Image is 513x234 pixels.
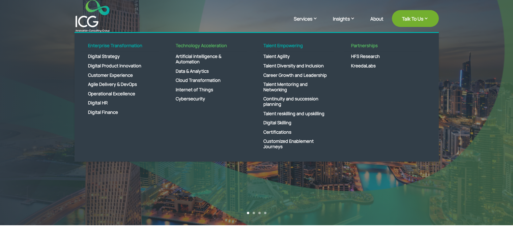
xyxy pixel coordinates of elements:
[344,52,422,61] a: HFS Research
[81,52,159,61] a: Digital Strategy
[257,61,334,71] a: Talent Diversity and Inclusion
[247,212,249,214] a: 1
[479,202,513,234] iframe: Chat Widget
[344,43,422,52] a: Partnerships
[169,85,247,95] a: Internet of Things
[81,98,159,108] a: Digital HR
[253,212,255,214] a: 2
[333,15,362,32] a: Insights
[257,109,334,119] a: Talent reskilling and upskilling
[257,118,334,128] a: Digital Skilling
[264,212,266,214] a: 4
[257,52,334,61] a: Talent Agility
[370,16,383,32] a: About
[258,212,261,214] a: 3
[392,10,439,27] a: Talk To Us
[169,67,247,76] a: Data & Analytics
[81,61,159,71] a: Digital Product Innovation
[81,89,159,99] a: Operational Excellence
[257,71,334,80] a: Career Growth and Leadership
[169,76,247,85] a: Cloud Transformation
[81,108,159,117] a: Digital Finance
[81,71,159,80] a: Customer Experience
[344,61,422,71] a: KreedaLabs
[257,128,334,137] a: Certifications
[257,43,334,52] a: Talent Empowering
[169,43,247,52] a: Technology Acceleration
[257,94,334,109] a: Continuity and succession planning
[81,43,159,52] a: Enterprise Transformation
[257,137,334,151] a: Customized Enablement Journeys
[257,80,334,94] a: Talent Mentoring and Networking
[169,52,247,66] a: Artificial intelligence & Automation
[81,80,159,89] a: Agile Delivery & DevOps
[169,94,247,104] a: Cybersecurity
[294,15,324,32] a: Services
